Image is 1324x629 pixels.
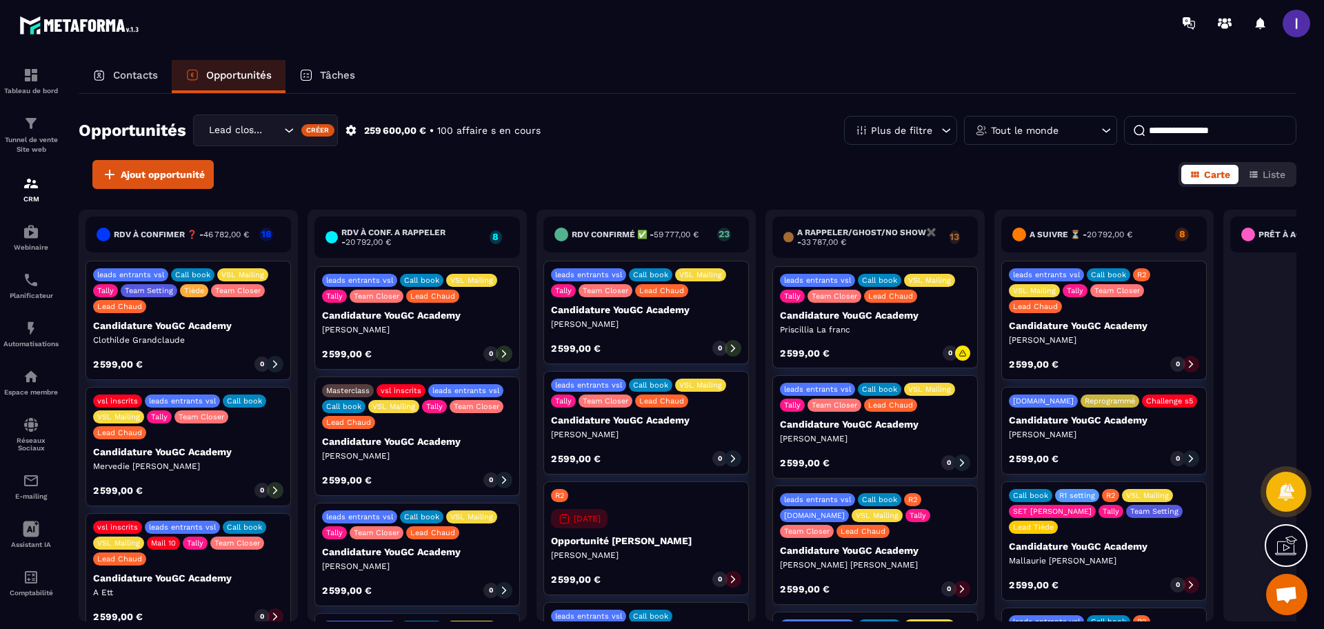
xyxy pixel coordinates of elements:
a: Tâches [285,60,369,93]
p: Team Setting [125,286,173,295]
p: Lead Chaud [97,555,142,563]
h6: RDV à conf. A RAPPELER - [341,228,483,247]
p: [PERSON_NAME] [322,561,512,572]
p: Automatisations [3,340,59,348]
p: Team Closer [583,286,628,295]
p: A Ett [93,587,283,598]
p: R2 [1137,270,1146,279]
p: Call book [404,276,439,285]
input: Search for option [267,123,281,138]
p: 100 affaire s en cours [437,124,541,137]
p: Candidature YouGC Academy [1009,541,1199,552]
p: [PERSON_NAME] [551,429,741,440]
p: Tally [326,292,343,301]
p: [PERSON_NAME] [1009,335,1199,346]
p: [PERSON_NAME] [1009,429,1199,440]
p: Tunnel de vente Site web [3,135,59,154]
button: Ajout opportunité [92,160,214,189]
p: Call book [227,523,262,532]
p: 2 599,00 € [551,454,601,463]
p: E-mailing [3,492,59,500]
p: 23 [717,229,731,239]
a: accountantaccountantComptabilité [3,559,59,607]
a: Assistant IA [3,510,59,559]
p: Comptabilité [3,589,59,597]
p: Call book [862,385,897,394]
p: Candidature YouGC Academy [551,304,741,315]
p: [PERSON_NAME] [780,433,970,444]
p: 2 599,00 € [1009,580,1059,590]
p: 2 599,00 € [780,458,830,468]
p: 2 599,00 € [1009,454,1059,463]
p: Call book [175,270,210,279]
p: leads entrants vsl [1013,617,1080,626]
p: vsl inscrits [381,386,421,395]
p: leads entrants vsl [784,276,851,285]
p: VSL Mailing [221,270,264,279]
p: Tally [151,412,168,421]
button: Liste [1240,165,1294,184]
img: logo [19,12,143,38]
p: • [430,124,434,137]
img: formation [23,67,39,83]
p: 2 599,00 € [780,584,830,594]
p: Candidature YouGC Academy [322,546,512,557]
a: schedulerschedulerPlanificateur [3,261,59,310]
p: leads entrants vsl [784,385,851,394]
p: Tally [1067,286,1083,295]
p: Lead Tiède [1013,523,1054,532]
p: Call book [633,612,668,621]
p: Candidature YouGC Academy [780,419,970,430]
a: Opportunités [172,60,285,93]
p: VSL Mailing [97,412,140,421]
img: formation [23,115,39,132]
p: CRM [3,195,59,203]
p: 2 599,00 € [551,343,601,353]
p: Call book [862,495,897,504]
p: Candidature YouGC Academy [93,572,283,583]
p: Call book [1091,270,1126,279]
p: Call book [227,397,262,406]
p: Candidature YouGC Academy [1009,320,1199,331]
p: Tally [910,511,926,520]
img: automations [23,320,39,337]
p: Opportunités [206,69,272,81]
p: Team Closer [812,401,857,410]
p: 2 599,00 € [93,359,143,369]
span: 20 792,00 € [1087,230,1132,239]
p: Planificateur [3,292,59,299]
a: formationformationTunnel de vente Site web [3,105,59,165]
p: 0 [1176,454,1180,463]
p: [PERSON_NAME] [322,450,512,461]
p: Lead Chaud [410,292,455,301]
p: Mail 10 [151,539,176,548]
p: SET [PERSON_NAME] [1013,507,1092,516]
p: 8 [490,232,502,241]
p: leads entrants vsl [326,276,393,285]
a: formationformationTableau de bord [3,57,59,105]
p: R1 setting [1059,491,1095,500]
p: Lead Chaud [410,528,455,537]
p: Candidature YouGC Academy [780,310,970,321]
p: Contacts [113,69,158,81]
p: 2 599,00 € [322,475,372,485]
p: Lead Chaud [97,302,142,311]
p: 2 599,00 € [93,612,143,621]
p: leads entrants vsl [784,495,851,504]
a: automationsautomationsEspace membre [3,358,59,406]
p: 2 599,00 € [551,575,601,584]
p: R2 [908,495,917,504]
p: Tally [1103,507,1119,516]
p: leads entrants vsl [432,386,499,395]
p: Assistant IA [3,541,59,548]
span: 33 787,00 € [801,237,846,247]
p: Lead Chaud [97,428,142,437]
img: automations [23,368,39,385]
p: R2 [1106,491,1115,500]
p: 0 [489,475,493,485]
p: Team Closer [454,402,499,411]
p: leads entrants vsl [149,523,216,532]
p: 2 599,00 € [93,486,143,495]
span: 59 777,00 € [654,230,699,239]
p: Lead Chaud [1013,302,1058,311]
